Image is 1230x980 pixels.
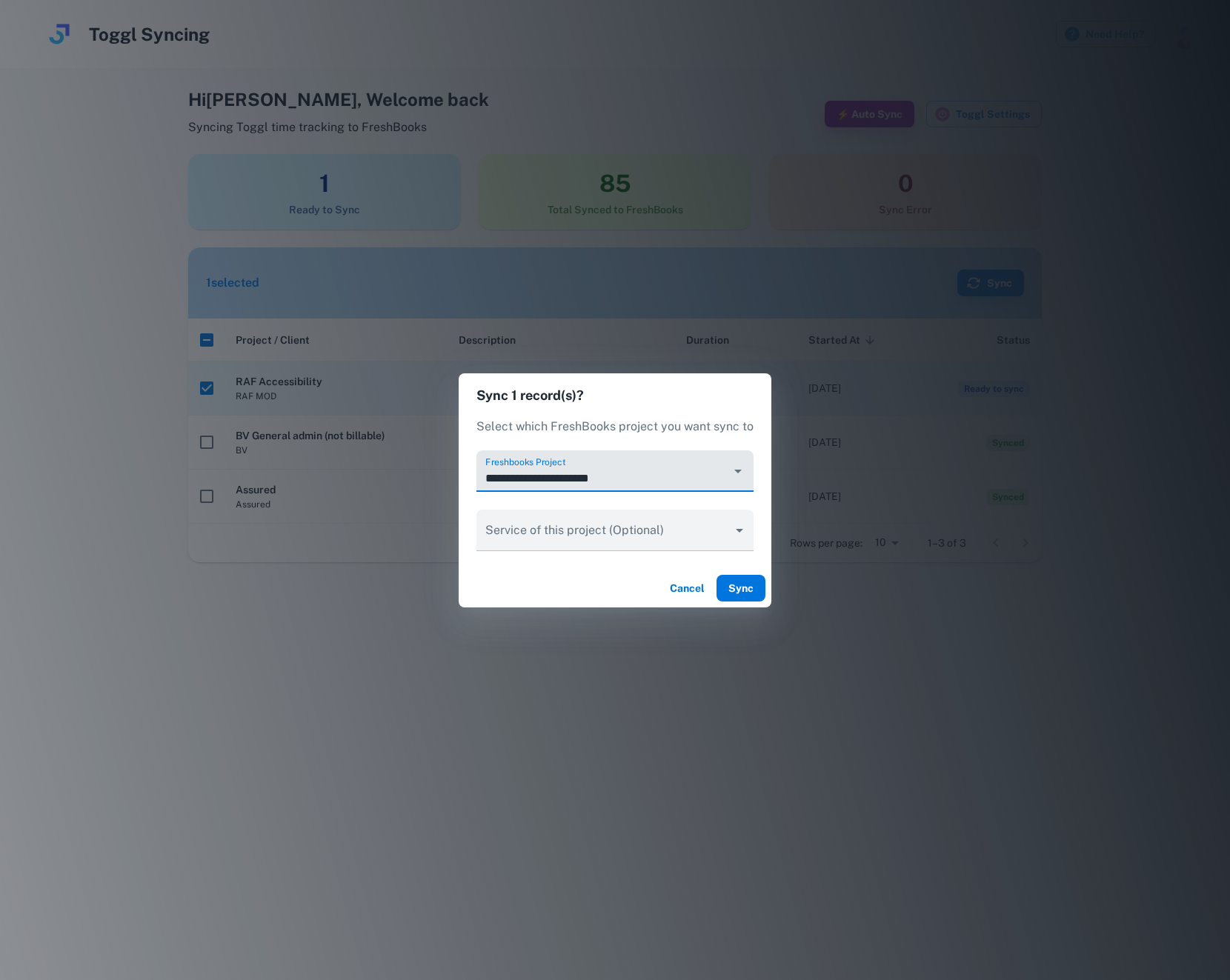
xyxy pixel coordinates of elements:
label: Freshbooks Project [485,456,565,468]
button: Sync [717,575,765,601]
p: Select which FreshBooks project you want sync to [476,418,754,436]
div: ​ [476,510,754,551]
h2: Sync 1 record(s)? [459,373,771,418]
button: Cancel [663,575,711,601]
button: Open [728,461,748,481]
